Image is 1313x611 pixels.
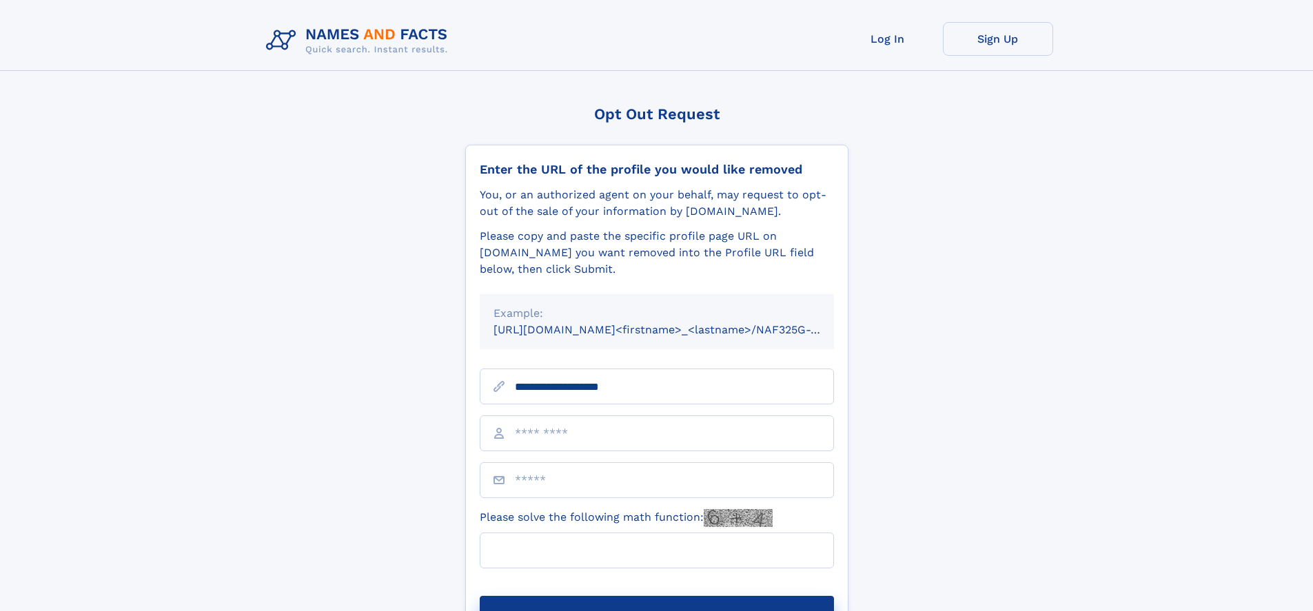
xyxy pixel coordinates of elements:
div: Opt Out Request [465,105,848,123]
small: [URL][DOMAIN_NAME]<firstname>_<lastname>/NAF325G-xxxxxxxx [493,323,860,336]
div: Please copy and paste the specific profile page URL on [DOMAIN_NAME] you want removed into the Pr... [480,228,834,278]
a: Log In [833,22,943,56]
div: Enter the URL of the profile you would like removed [480,162,834,177]
label: Please solve the following math function: [480,509,773,527]
div: Example: [493,305,820,322]
div: You, or an authorized agent on your behalf, may request to opt-out of the sale of your informatio... [480,187,834,220]
a: Sign Up [943,22,1053,56]
img: Logo Names and Facts [261,22,459,59]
